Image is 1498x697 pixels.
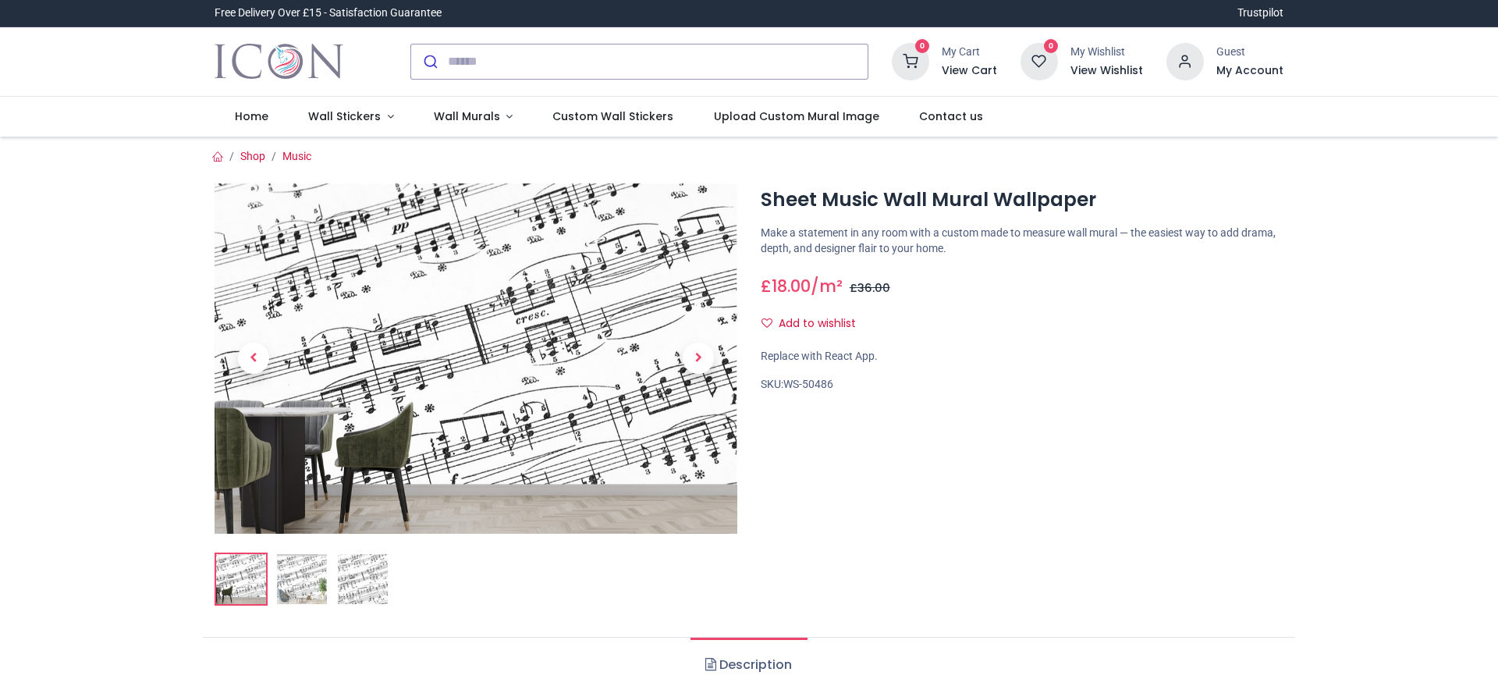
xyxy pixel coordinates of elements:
a: 0 [892,54,929,66]
div: My Wishlist [1070,44,1143,60]
button: Add to wishlistAdd to wishlist [761,311,869,337]
span: Wall Murals [434,108,500,124]
img: Icon Wall Stickers [215,40,343,84]
a: Logo of Icon Wall Stickers [215,40,343,84]
button: Submit [411,44,448,79]
span: £ [761,275,811,297]
a: Wall Stickers [288,97,414,137]
span: /m² [811,275,843,297]
span: 18.00 [772,275,811,297]
a: Next [659,236,737,481]
div: SKU: [761,377,1283,393]
img: WS-50486-03 [338,554,388,604]
img: WS-50486-02 [277,554,327,604]
a: Wall Murals [414,97,533,137]
span: WS-50486 [783,378,833,390]
span: 36.00 [857,280,890,296]
img: Sheet Music Wall Mural Wallpaper [216,554,266,604]
i: Add to wishlist [761,318,772,329]
span: Previous [238,343,269,374]
span: Contact us [919,108,983,124]
a: Shop [240,150,265,162]
span: Home [235,108,268,124]
img: Sheet Music Wall Mural Wallpaper [215,183,737,534]
a: View Wishlist [1070,63,1143,79]
a: Description [690,638,807,692]
a: 0 [1021,54,1058,66]
div: Guest [1216,44,1283,60]
h1: Sheet Music Wall Mural Wallpaper [761,187,1283,213]
p: Make a statement in any room with a custom made to measure wall mural — the easiest way to add dr... [761,226,1283,256]
a: View Cart [942,63,997,79]
sup: 0 [915,39,930,54]
div: Free Delivery Over £15 - Satisfaction Guarantee [215,5,442,21]
a: Trustpilot [1237,5,1283,21]
a: My Account [1216,63,1283,79]
span: Upload Custom Mural Image [714,108,879,124]
a: Previous [215,236,293,481]
div: My Cart [942,44,997,60]
span: £ [850,280,890,296]
a: Music [282,150,311,162]
div: Replace with React App. [761,349,1283,365]
span: Wall Stickers [308,108,381,124]
span: Next [683,343,714,374]
span: Custom Wall Stickers [552,108,673,124]
sup: 0 [1044,39,1059,54]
